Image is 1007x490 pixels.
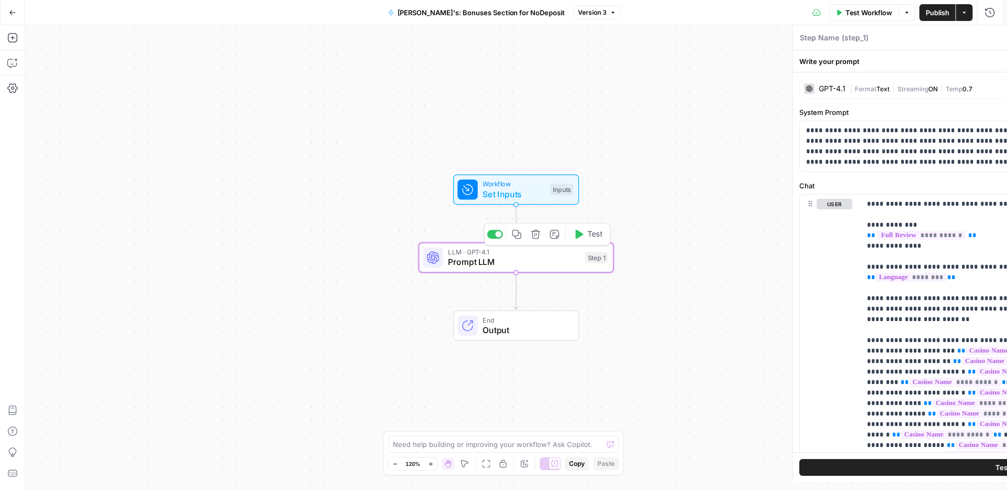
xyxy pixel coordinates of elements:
[842,33,869,43] span: ( step_1 )
[565,457,589,471] button: Copy
[962,85,972,93] span: 0.7
[817,199,852,209] button: user
[573,6,621,19] button: Version 3
[890,83,897,93] span: |
[550,184,573,196] div: Inputs
[928,85,938,93] span: ON
[946,85,962,93] span: Temp
[569,459,585,468] span: Copy
[419,311,614,341] div: EndOutput
[514,273,518,310] g: Edge from step_1 to end
[876,85,890,93] span: Text
[398,7,565,18] span: [PERSON_NAME]'s: Bonuses Section for NoDeposit
[483,315,568,325] span: End
[382,4,571,21] button: [PERSON_NAME]'s: Bonuses Section for NoDeposit
[845,7,893,18] span: Test Workflow
[938,83,946,93] span: |
[483,188,545,200] span: Set Inputs
[919,4,956,21] button: Publish
[483,324,568,336] span: Output
[850,83,855,93] span: |
[483,179,545,189] span: Workflow
[897,85,928,93] span: Streaming
[829,4,898,21] button: Test Workflow
[419,175,614,205] div: WorkflowSet InputsInputs
[569,226,607,242] button: Test
[448,247,580,257] span: LLM · GPT-4.1
[448,255,580,268] span: Prompt LLM
[578,8,607,17] span: Version 3
[926,7,949,18] span: Publish
[419,242,614,273] div: LLM · GPT-4.1Prompt LLMStep 1Test
[855,85,876,93] span: Format
[405,460,420,468] span: 120%
[819,85,845,92] div: GPT-4.1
